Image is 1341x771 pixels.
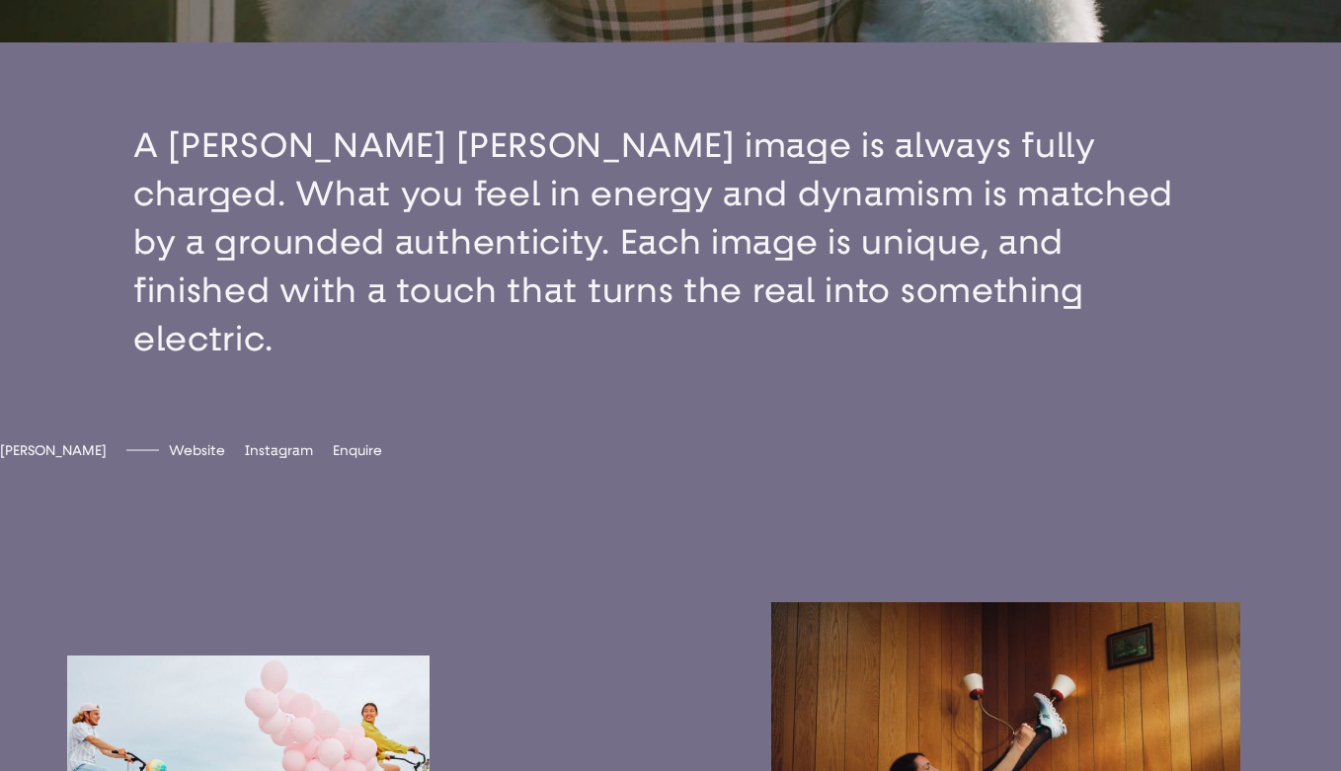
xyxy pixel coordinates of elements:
span: Enquire [333,442,382,459]
span: Website [169,442,225,459]
a: Website[DOMAIN_NAME] [169,442,225,459]
span: Instagram [245,442,313,459]
a: Instagram[URL][DOMAIN_NAME] [245,442,313,459]
a: Enquire[EMAIL_ADDRESS][DOMAIN_NAME] [333,442,382,459]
